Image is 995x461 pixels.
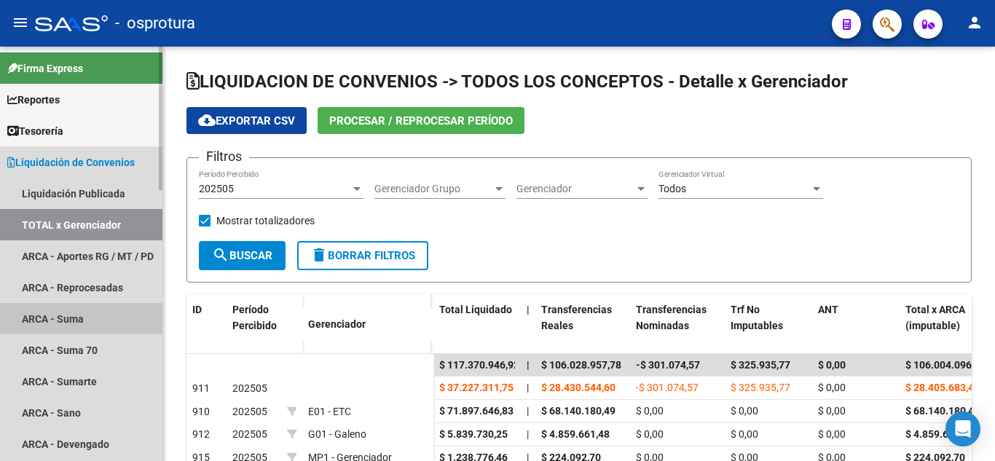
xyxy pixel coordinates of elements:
datatable-header-cell: | [521,294,535,358]
span: $ 4.859.661,48 [541,428,610,440]
mat-icon: person [966,14,983,31]
span: $ 28.405.683,40 [905,382,980,393]
span: $ 325.935,77 [731,382,790,393]
span: $ 117.370.946,92 [439,359,519,371]
span: | [527,304,530,315]
datatable-header-cell: Transferencias Reales [535,294,630,358]
span: $ 28.430.544,60 [541,382,616,393]
span: $ 0,00 [636,405,664,417]
span: $ 68.140.180,49 [541,405,616,417]
span: | [527,405,529,417]
span: Tesorería [7,123,63,139]
span: Exportar CSV [198,114,295,127]
span: ID [192,304,202,315]
span: $ 325.935,77 [731,359,790,371]
datatable-header-cell: ANT [812,294,900,358]
span: $ 5.839.730,25 [439,428,508,440]
span: Liquidación de Convenios [7,154,135,170]
span: Gerenciador [308,318,366,330]
span: Período Percibido [232,304,277,332]
mat-icon: cloud_download [198,111,216,129]
span: $ 0,00 [818,405,846,417]
span: | [527,382,529,393]
datatable-header-cell: Gerenciador [302,309,433,340]
span: $ 0,00 [818,382,846,393]
datatable-header-cell: Período Percibido [227,294,281,355]
span: $ 0,00 [818,428,846,440]
span: 912 [192,428,210,440]
span: Total Liquidado [439,304,512,315]
span: $ 4.859.661,48 [905,428,974,440]
mat-icon: search [212,246,229,264]
datatable-header-cell: Trf No Imputables [725,294,812,358]
span: Total x ARCA (imputable) [905,304,965,332]
span: Trf No Imputables [731,304,783,332]
span: ANT [818,304,838,315]
span: 202505 [232,428,267,440]
span: Transferencias Nominadas [636,304,707,332]
span: $ 106.004.096,58 [905,359,986,371]
span: E01 - ETC [308,406,351,417]
span: Procesar / Reprocesar período [329,114,513,127]
span: -$ 301.074,57 [636,382,699,393]
span: | [527,359,530,371]
span: 911 [192,382,210,394]
span: $ 68.140.180,49 [905,405,980,417]
span: $ 0,00 [731,428,758,440]
span: Reportes [7,92,60,108]
datatable-header-cell: ID [186,294,227,355]
span: -$ 301.074,57 [636,359,700,371]
span: Gerenciador [516,183,634,195]
datatable-header-cell: Total Liquidado [433,294,521,358]
span: 910 [192,406,210,417]
span: Borrar Filtros [310,249,415,262]
button: Procesar / Reprocesar período [318,107,524,134]
span: Todos [658,183,686,194]
span: Buscar [212,249,272,262]
span: $ 0,00 [731,405,758,417]
h3: Filtros [199,146,249,167]
button: Buscar [199,241,286,270]
div: Open Intercom Messenger [945,411,980,446]
datatable-header-cell: Transferencias Nominadas [630,294,725,358]
span: $ 106.028.957,78 [541,359,621,371]
datatable-header-cell: Total x ARCA (imputable) [900,294,994,358]
span: - osprotura [115,7,195,39]
span: $ 0,00 [818,359,846,371]
span: 202505 [232,406,267,417]
span: Gerenciador Grupo [374,183,492,195]
span: Firma Express [7,60,83,76]
span: $ 71.897.646,83 [439,405,514,417]
mat-icon: delete [310,246,328,264]
span: Transferencias Reales [541,304,612,332]
button: Borrar Filtros [297,241,428,270]
span: | [527,428,529,440]
span: Mostrar totalizadores [216,212,315,229]
span: LIQUIDACION DE CONVENIOS -> TODOS LOS CONCEPTOS - Detalle x Gerenciador [186,71,848,92]
span: 202505 [199,183,234,194]
span: $ 0,00 [636,428,664,440]
span: G01 - Galeno [308,428,366,440]
span: 202505 [232,382,267,394]
mat-icon: menu [12,14,29,31]
button: Exportar CSV [186,107,307,134]
span: $ 37.227.311,75 [439,382,514,393]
